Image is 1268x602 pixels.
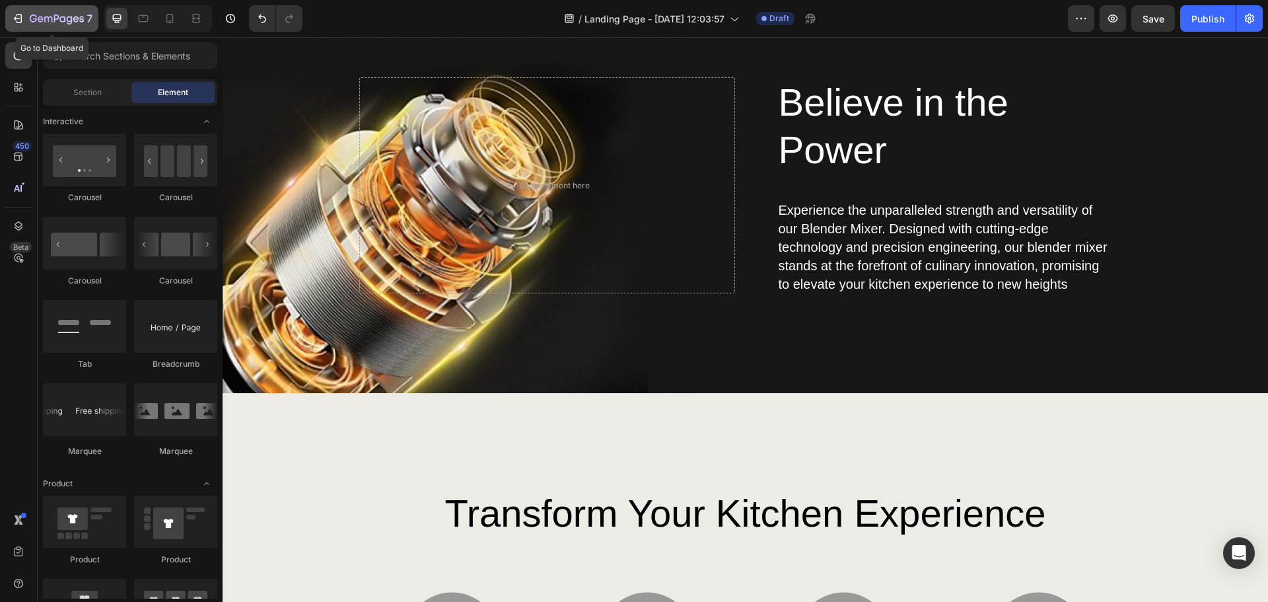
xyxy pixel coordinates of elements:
div: Publish [1191,12,1224,26]
span: Interactive [43,116,83,128]
span: Landing Page - [DATE] 12:03:57 [584,12,724,26]
span: Product [43,478,73,490]
span: Toggle open [196,111,217,132]
div: Carousel [43,192,126,204]
div: Product [134,554,217,566]
p: 7 [87,11,92,26]
div: Carousel [43,275,126,287]
span: Draft [769,13,789,24]
span: Toggle open [196,473,217,494]
div: Marquee [134,445,217,457]
div: 450 [13,141,32,151]
div: Product [43,554,126,566]
span: Section [73,87,102,98]
div: Breadcrumb [134,358,217,370]
div: Open Intercom Messenger [1223,537,1255,569]
div: Carousel [134,275,217,287]
span: Save [1143,13,1164,24]
div: Tab [43,358,126,370]
span: Element [158,87,188,98]
input: Search Sections & Elements [43,42,217,69]
button: Save [1131,5,1175,32]
h2: transform your kitchen experience [137,451,909,502]
div: Carousel [134,192,217,204]
div: Marquee [43,445,126,457]
div: Drop element here [297,143,367,154]
p: Experience the unparalleled strength and versatility of our Blender Mixer. Designed with cutting-... [556,164,887,256]
iframe: Design area [223,37,1268,602]
span: / [579,12,582,26]
h2: Believe in the Power [555,40,888,138]
button: Publish [1180,5,1236,32]
button: 7 [5,5,98,32]
div: Beta [10,242,32,252]
div: Undo/Redo [249,5,302,32]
